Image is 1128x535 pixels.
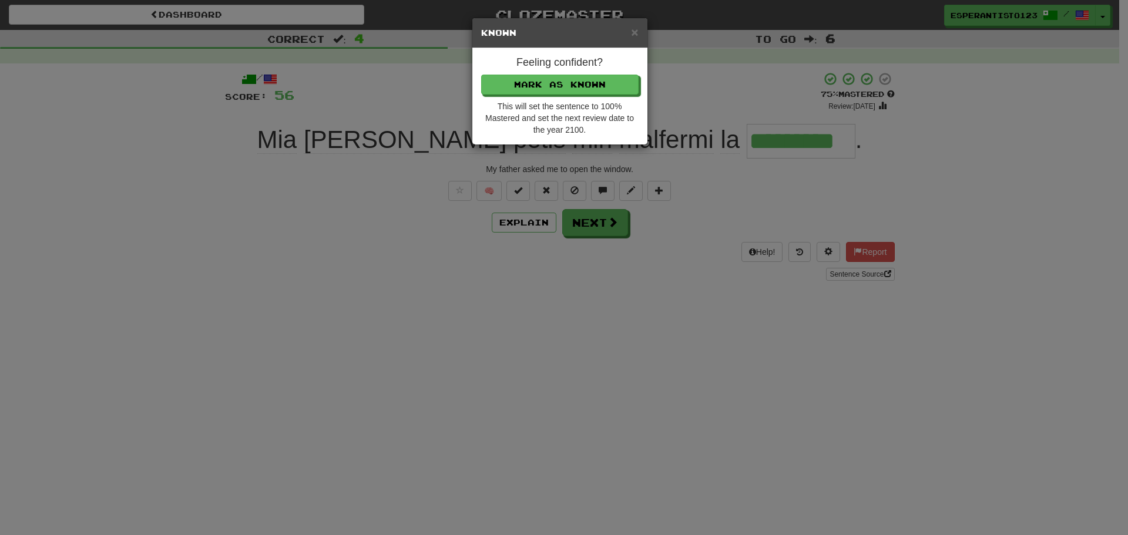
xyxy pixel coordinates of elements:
[481,100,639,136] div: This will set the sentence to 100% Mastered and set the next review date to the year 2100.
[481,57,639,69] h4: Feeling confident?
[481,27,639,39] h5: Known
[481,75,639,95] button: Mark as Known
[631,25,638,39] span: ×
[631,26,638,38] button: Close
